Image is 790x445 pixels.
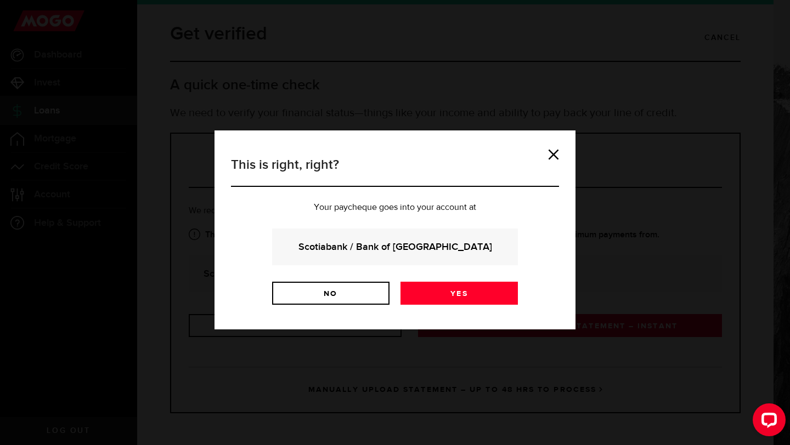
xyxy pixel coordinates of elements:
[231,203,559,212] p: Your paycheque goes into your account at
[744,399,790,445] iframe: LiveChat chat widget
[287,239,503,254] strong: Scotiabank / Bank of [GEOGRAPHIC_DATA]
[231,155,559,187] h3: This is right, right?
[272,282,390,305] a: No
[400,282,518,305] a: Yes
